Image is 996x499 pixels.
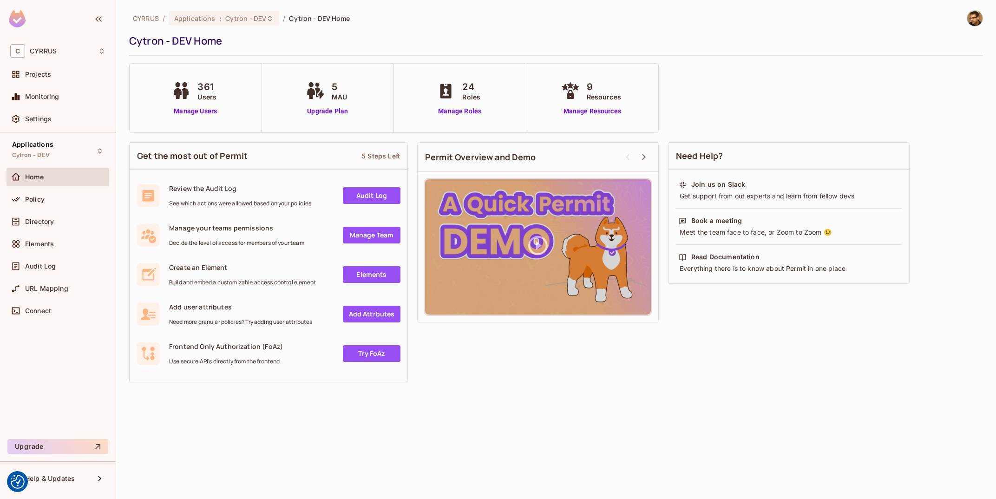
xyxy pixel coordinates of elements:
[25,71,51,78] span: Projects
[170,106,221,116] a: Manage Users
[434,106,485,116] a: Manage Roles
[361,151,400,160] div: 5 Steps Left
[169,279,316,286] span: Build and embed a customizable access control element
[30,47,57,55] span: Workspace: CYRRUS
[343,345,400,362] a: Try FoAz
[289,14,350,23] span: Cytron - DEV Home
[219,15,222,22] span: :
[25,475,75,482] span: Help & Updates
[197,80,216,94] span: 361
[25,93,59,100] span: Monitoring
[25,263,56,270] span: Audit Log
[174,14,216,23] span: Applications
[129,34,978,48] div: Cytron - DEV Home
[10,44,25,58] span: C
[133,14,159,23] span: the active workspace
[25,115,52,123] span: Settings
[7,439,108,454] button: Upgrade
[559,106,626,116] a: Manage Resources
[169,342,283,351] span: Frontend Only Authorization (FoAz)
[343,306,400,322] a: Add Attrbutes
[691,252,760,262] div: Read Documentation
[343,266,400,283] a: Elements
[169,184,311,193] span: Review the Audit Log
[169,200,311,207] span: See which actions were allowed based on your policies
[12,141,53,148] span: Applications
[462,80,480,94] span: 24
[137,150,248,162] span: Get the most out of Permit
[25,196,45,203] span: Policy
[169,239,304,247] span: Decide the level of access for members of your team
[225,14,267,23] span: Cytron - DEV
[283,14,285,23] li: /
[169,358,283,365] span: Use secure API's directly from the frontend
[25,240,54,248] span: Elements
[343,187,400,204] a: Audit Log
[587,80,621,94] span: 9
[169,302,312,311] span: Add user attributes
[343,227,400,243] a: Manage Team
[169,318,312,326] span: Need more granular policies? Try adding user attributes
[197,92,216,102] span: Users
[676,150,723,162] span: Need Help?
[12,151,50,159] span: Cytron - DEV
[25,173,44,181] span: Home
[332,92,347,102] span: MAU
[332,80,347,94] span: 5
[679,228,899,237] div: Meet the team face to face, or Zoom to Zoom 😉
[25,218,54,225] span: Directory
[163,14,165,23] li: /
[11,475,25,489] img: Revisit consent button
[304,106,352,116] a: Upgrade Plan
[425,151,536,163] span: Permit Overview and Demo
[967,11,983,26] img: Tomáš Jelínek
[587,92,621,102] span: Resources
[11,475,25,489] button: Consent Preferences
[691,180,745,189] div: Join us on Slack
[169,263,316,272] span: Create an Element
[462,92,480,102] span: Roles
[679,191,899,201] div: Get support from out experts and learn from fellow devs
[691,216,742,225] div: Book a meeting
[169,223,304,232] span: Manage your teams permissions
[25,307,51,315] span: Connect
[679,264,899,273] div: Everything there is to know about Permit in one place
[9,10,26,27] img: SReyMgAAAABJRU5ErkJggg==
[25,285,68,292] span: URL Mapping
